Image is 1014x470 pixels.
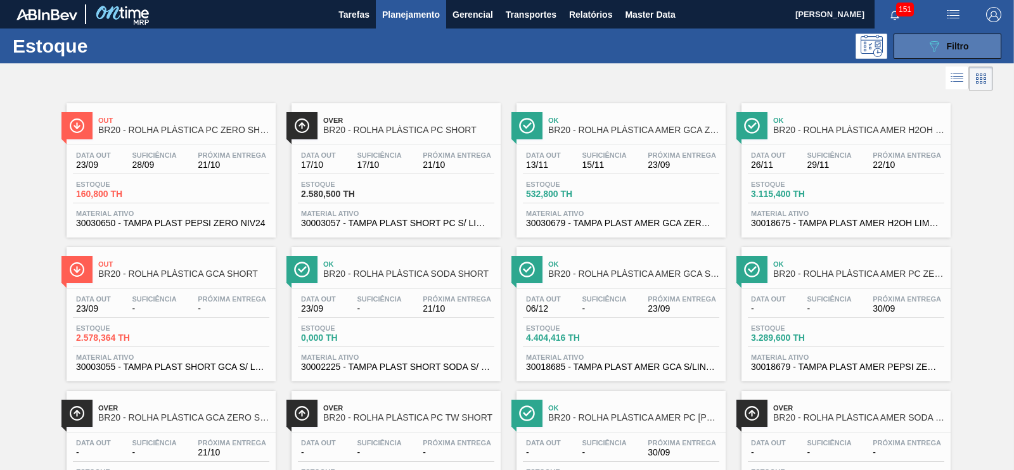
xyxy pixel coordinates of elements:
[807,439,851,447] span: Suficiência
[894,34,1001,59] button: Filtro
[526,448,561,457] span: -
[98,125,269,135] span: BR20 - ROLHA PLÁSTICA PC ZERO SHORT
[323,269,494,279] span: BR20 - ROLHA PLÁSTICA SODA SHORT
[423,160,491,170] span: 21/10
[301,353,491,361] span: Material ativo
[423,295,491,303] span: Próxima Entrega
[751,295,786,303] span: Data out
[76,189,165,199] span: 160,800 TH
[873,160,941,170] span: 22/10
[57,94,282,238] a: ÍconeOutBR20 - ROLHA PLÁSTICA PC ZERO SHORTData out23/09Suficiência28/09Próxima Entrega21/10Estoq...
[76,324,165,332] span: Estoque
[526,304,561,314] span: 06/12
[526,160,561,170] span: 13/11
[526,353,716,361] span: Material ativo
[519,262,535,277] img: Ícone
[323,413,494,422] span: BR20 - ROLHA PLÁSTICA PC TW SHORT
[357,439,401,447] span: Suficiência
[423,304,491,314] span: 21/10
[301,304,336,314] span: 23/09
[76,295,111,303] span: Data out
[625,7,675,22] span: Master Data
[98,413,269,422] span: BR20 - ROLHA PLÁSTICA GCA ZERO SHORT
[69,262,85,277] img: Ícone
[648,304,716,314] span: 23/09
[76,304,111,314] span: 23/09
[582,160,626,170] span: 15/11
[873,439,941,447] span: Próxima Entrega
[301,362,491,372] span: 30002225 - TAMPA PLAST SHORT SODA S/ LINER NIV21
[452,7,493,22] span: Gerencial
[76,448,111,457] span: -
[13,39,196,53] h1: Estoque
[519,405,535,421] img: Ícone
[582,151,626,159] span: Suficiência
[582,439,626,447] span: Suficiência
[773,117,944,124] span: Ok
[648,295,716,303] span: Próxima Entrega
[98,269,269,279] span: BR20 - ROLHA PLÁSTICA GCA SHORT
[773,260,944,268] span: Ok
[807,304,851,314] span: -
[301,189,390,199] span: 2.580,500 TH
[807,448,851,457] span: -
[526,219,716,228] span: 30030679 - TAMPA PLAST AMER GCA ZERO NIV24
[548,404,719,412] span: Ok
[648,160,716,170] span: 23/09
[744,262,760,277] img: Ícone
[773,125,944,135] span: BR20 - ROLHA PLÁSTICA AMER H2OH LIMONETO SHORT
[751,181,840,188] span: Estoque
[751,151,786,159] span: Data out
[751,362,941,372] span: 30018679 - TAMPA PLAST AMER PEPSI ZERO S/LINER
[76,219,266,228] span: 30030650 - TAMPA PLAST PEPSI ZERO NIV24
[526,324,615,332] span: Estoque
[301,219,491,228] span: 30003057 - TAMPA PLAST SHORT PC S/ LINER
[98,404,269,412] span: Over
[548,413,719,422] span: BR20 - ROLHA PLÁSTICA AMER PC SHORT
[57,238,282,381] a: ÍconeOutBR20 - ROLHA PLÁSTICA GCA SHORTData out23/09Suficiência-Próxima Entrega-Estoque2.578,364 ...
[946,7,961,22] img: userActions
[76,353,266,361] span: Material ativo
[773,404,944,412] span: Over
[282,94,507,238] a: ÍconeOverBR20 - ROLHA PLÁSTICA PC SHORTData out17/10Suficiência17/10Próxima Entrega21/10Estoque2....
[569,7,612,22] span: Relatórios
[751,448,786,457] span: -
[294,262,310,277] img: Ícone
[506,7,556,22] span: Transportes
[773,413,944,422] span: BR20 - ROLHA PLÁSTICA AMER SODA SHORT
[423,448,491,457] span: -
[751,304,786,314] span: -
[301,160,336,170] span: 17/10
[807,295,851,303] span: Suficiência
[548,117,719,124] span: Ok
[69,118,85,134] img: Ícone
[773,269,944,279] span: BR20 - ROLHA PLÁSTICA AMER PC ZERO SHORT
[98,117,269,124] span: Out
[807,151,851,159] span: Suficiência
[294,118,310,134] img: Ícone
[198,160,266,170] span: 21/10
[751,439,786,447] span: Data out
[969,67,993,91] div: Visão em Cards
[357,295,401,303] span: Suficiência
[856,34,887,59] div: Pogramando: nenhum usuário selecionado
[132,439,176,447] span: Suficiência
[526,333,615,343] span: 4.404,416 TH
[423,151,491,159] span: Próxima Entrega
[323,117,494,124] span: Over
[301,295,336,303] span: Data out
[507,94,732,238] a: ÍconeOkBR20 - ROLHA PLÁSTICA AMER GCA ZERO SHORTData out13/11Suficiência15/11Próxima Entrega23/09...
[132,304,176,314] span: -
[423,439,491,447] span: Próxima Entrega
[526,151,561,159] span: Data out
[198,151,266,159] span: Próxima Entrega
[648,448,716,457] span: 30/09
[301,448,336,457] span: -
[526,362,716,372] span: 30018685 - TAMPA PLAST AMER GCA S/LINER
[382,7,440,22] span: Planejamento
[947,41,969,51] span: Filtro
[301,333,390,343] span: 0,000 TH
[946,67,969,91] div: Visão em Lista
[301,210,491,217] span: Material ativo
[76,151,111,159] span: Data out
